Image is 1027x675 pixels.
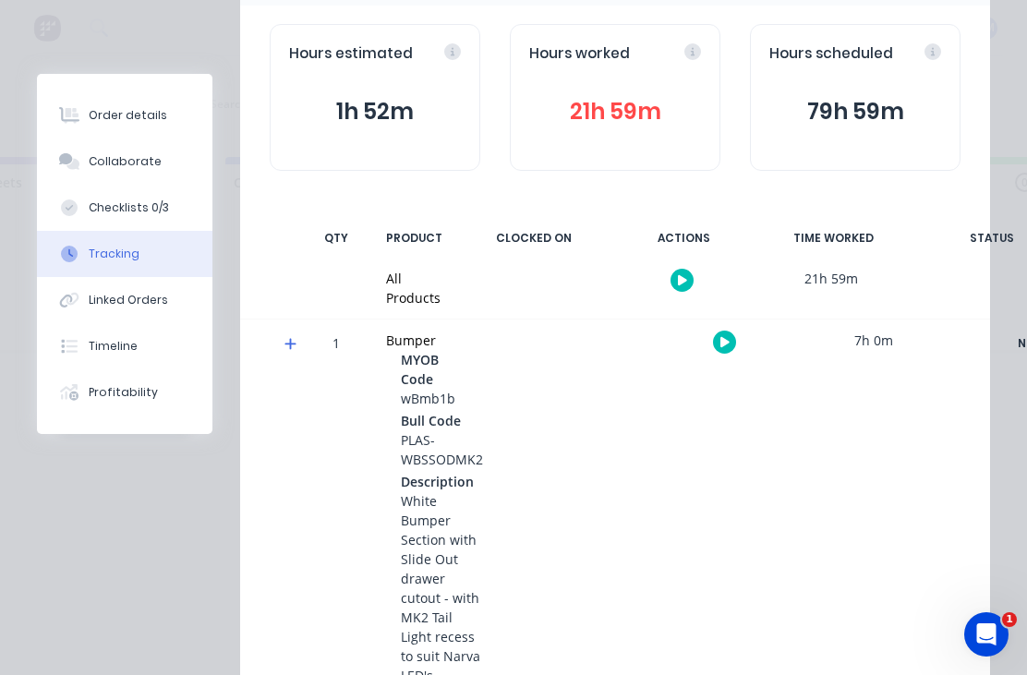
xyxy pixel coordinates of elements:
button: Timeline [37,323,212,369]
button: 79h 59m [769,94,941,129]
div: 7h 0m [804,319,943,361]
button: Collaborate [37,139,212,185]
span: Hours scheduled [769,43,893,65]
div: Collaborate [89,153,162,170]
span: Hours estimated [289,43,413,65]
div: 21h 59m [762,258,900,299]
span: wBmb1b [401,390,455,407]
span: 1 [1002,612,1017,627]
iframe: Intercom live chat [964,612,1009,657]
div: Linked Orders [89,292,168,308]
button: Checklists 0/3 [37,185,212,231]
span: Description [401,472,474,491]
div: ACTIONS [614,219,753,258]
button: 1h 52m [289,94,461,129]
div: Bumper [386,331,483,350]
div: PRODUCT [375,219,453,258]
span: Hours worked [529,43,630,65]
button: Linked Orders [37,277,212,323]
div: All Products [386,269,441,307]
span: Bull Code [401,411,461,430]
button: Order details [37,92,212,139]
button: 21h 59m [529,94,701,129]
div: Tracking [89,246,139,262]
div: Order details [89,107,167,124]
span: PLAS-WBSSODMK2 [401,431,483,468]
div: Timeline [89,338,138,355]
span: MYOB Code [401,350,474,389]
div: QTY [308,219,364,258]
div: Checklists 0/3 [89,199,169,216]
div: Profitability [89,384,158,401]
div: TIME WORKED [764,219,902,258]
button: Profitability [37,369,212,416]
div: CLOCKED ON [465,219,603,258]
button: Tracking [37,231,212,277]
